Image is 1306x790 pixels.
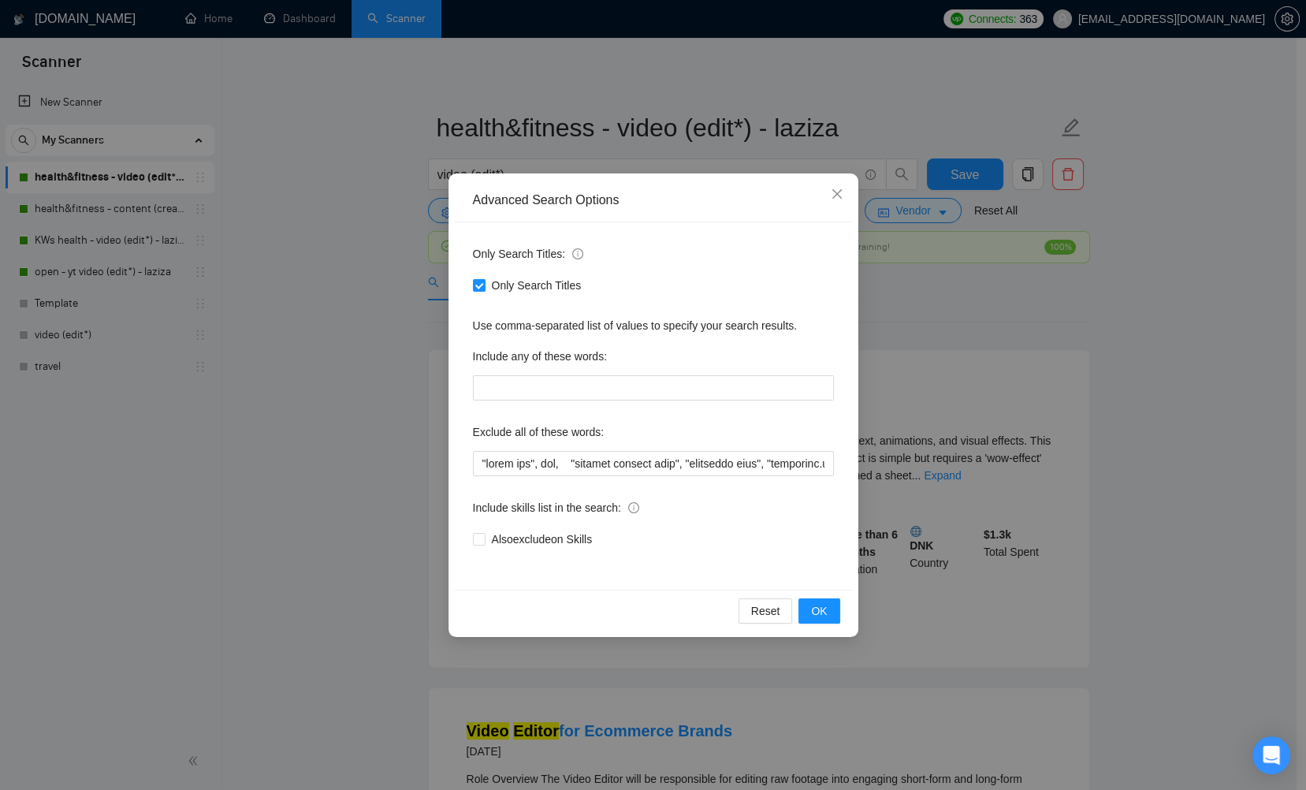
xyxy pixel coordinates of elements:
[473,344,607,369] label: Include any of these words:
[811,602,827,620] span: OK
[473,245,583,263] span: Only Search Titles:
[486,277,588,294] span: Only Search Titles
[486,531,599,548] span: Also exclude on Skills
[831,188,843,200] span: close
[816,173,858,216] button: Close
[473,499,639,516] span: Include skills list in the search:
[751,602,780,620] span: Reset
[473,419,605,445] label: Exclude all of these words:
[739,598,793,624] button: Reset
[628,502,639,513] span: info-circle
[572,248,583,259] span: info-circle
[473,317,834,334] div: Use comma-separated list of values to specify your search results.
[473,192,834,209] div: Advanced Search Options
[798,598,839,624] button: OK
[1252,736,1290,774] div: Open Intercom Messenger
